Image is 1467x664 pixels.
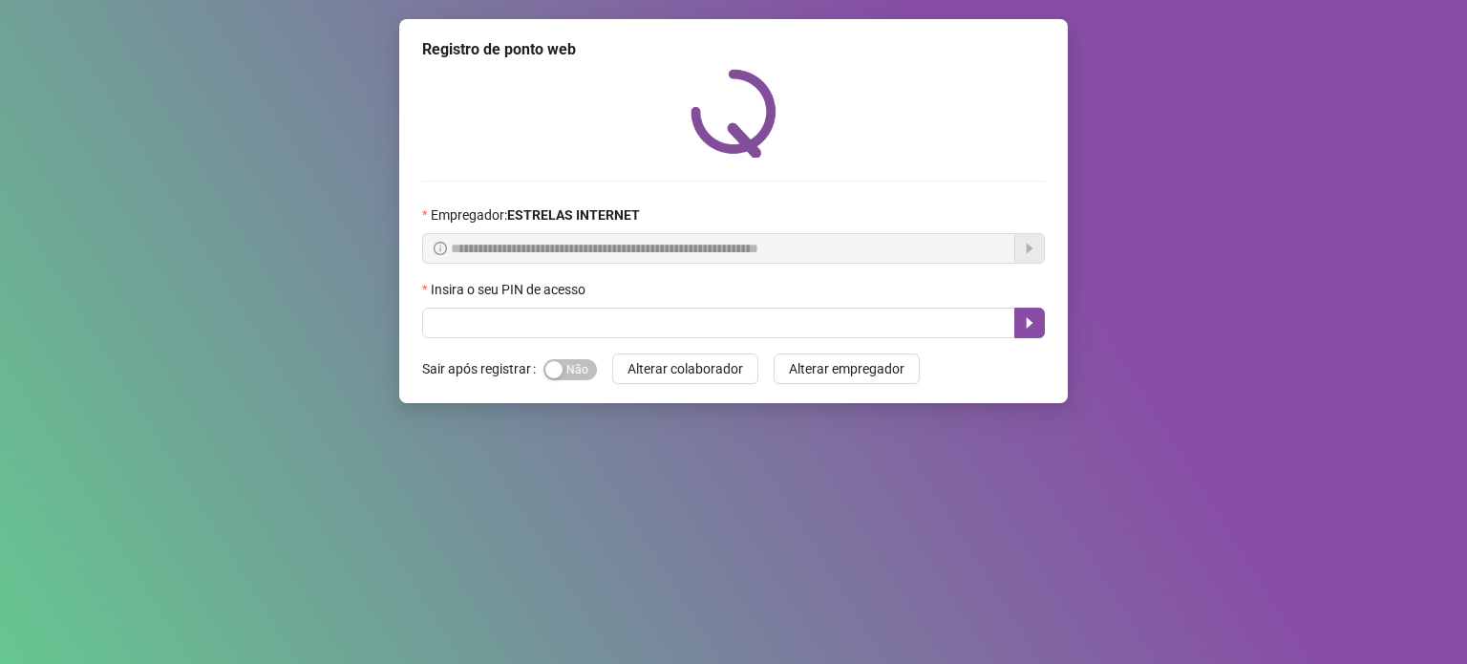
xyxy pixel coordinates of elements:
[422,353,543,384] label: Sair após registrar
[612,353,758,384] button: Alterar colaborador
[691,69,776,158] img: QRPoint
[507,207,640,223] strong: ESTRELAS INTERNET
[789,358,904,379] span: Alterar empregador
[422,279,598,300] label: Insira o seu PIN de acesso
[422,38,1045,61] div: Registro de ponto web
[434,242,447,255] span: info-circle
[774,353,920,384] button: Alterar empregador
[627,358,743,379] span: Alterar colaborador
[431,204,640,225] span: Empregador :
[1022,315,1037,331] span: caret-right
